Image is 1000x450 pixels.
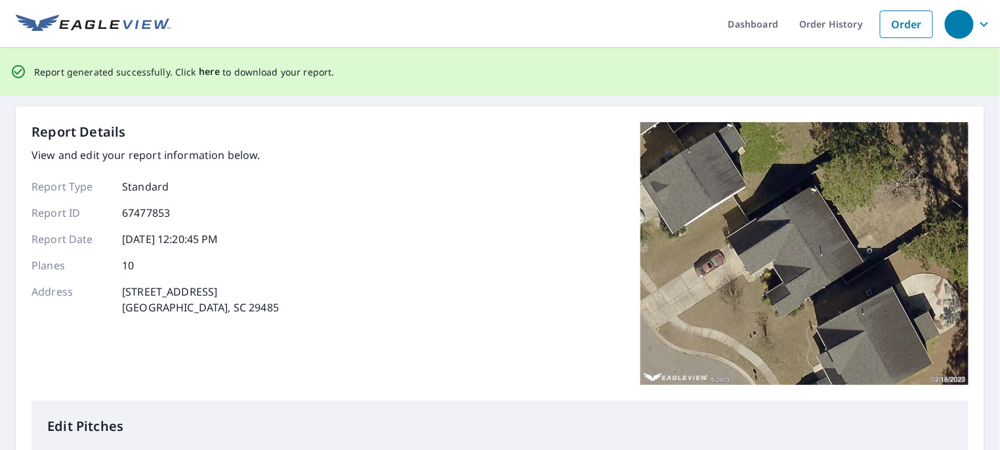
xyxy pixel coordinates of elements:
[880,11,933,38] a: Order
[31,179,110,194] p: Report Type
[31,147,279,163] p: View and edit your report information below.
[16,14,171,34] img: EV Logo
[640,122,969,385] img: Top image
[122,258,134,273] p: 10
[122,205,170,221] p: 67477853
[31,205,110,221] p: Report ID
[122,179,169,194] p: Standard
[31,258,110,273] p: Planes
[31,122,126,142] p: Report Details
[47,416,953,436] p: Edit Pitches
[122,284,279,315] p: [STREET_ADDRESS] [GEOGRAPHIC_DATA], SC 29485
[31,231,110,247] p: Report Date
[31,284,110,315] p: Address
[199,64,220,80] button: here
[122,231,219,247] p: [DATE] 12:20:45 PM
[34,64,335,80] p: Report generated successfully. Click to download your report.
